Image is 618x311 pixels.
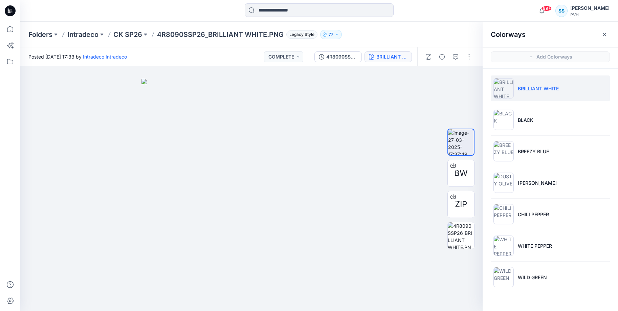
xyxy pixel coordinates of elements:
[518,148,549,155] p: BREEZY BLUE
[542,6,552,11] span: 99+
[493,173,514,193] img: DUSTY OLIVE
[376,53,407,61] div: BRILLIANT WHITE
[28,30,52,39] a: Folders
[448,129,474,155] img: image-27-03-2025-17:37:49
[518,274,547,281] p: WILD GREEN
[326,53,357,61] div: 4R8090SSP26_BRILLIANT WHITE.PNG
[113,30,142,39] a: CK SP26
[518,179,557,186] p: [PERSON_NAME]
[570,4,610,12] div: [PERSON_NAME]
[157,30,284,39] p: 4R8090SSP26_BRILLIANT WHITE.PNG
[493,236,514,256] img: WHITE PEPPER
[83,54,127,60] a: Intradeco Intradeco
[518,242,552,249] p: WHITE PEPPER
[455,198,467,210] span: ZIP
[493,141,514,161] img: BREEZY BLUE
[28,53,127,60] span: Posted [DATE] 17:33 by
[493,204,514,224] img: CHILI PEPPER
[320,30,342,39] button: 77
[518,85,559,92] p: BRILLIANT WHITE
[518,211,549,218] p: CHILI PEPPER
[493,267,514,287] img: WILD GREEN
[570,12,610,17] div: PVH
[518,116,533,124] p: BLACK
[286,30,317,39] span: Legacy Style
[493,78,514,98] img: BRILLIANT WHITE
[491,30,526,39] h2: Colorways
[284,30,317,39] button: Legacy Style
[448,222,474,249] img: 4R8090SSP26_BRILLIANT WHITE.PNG
[555,5,568,17] div: SS
[365,51,412,62] button: BRILLIANT WHITE
[329,31,333,38] p: 77
[437,51,447,62] button: Details
[493,110,514,130] img: BLACK
[314,51,362,62] button: 4R8090SSP26_BRILLIANT WHITE.PNG
[67,30,98,39] a: Intradeco
[454,167,468,179] span: BW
